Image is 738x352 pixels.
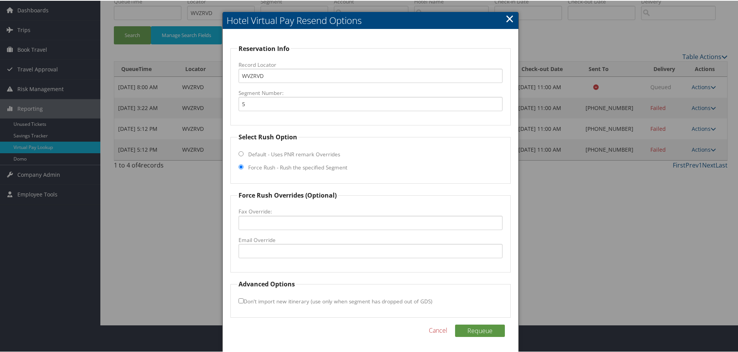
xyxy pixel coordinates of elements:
[239,207,503,215] label: Fax Override:
[248,163,347,171] label: Force Rush - Rush the specified Segment
[237,132,298,141] legend: Select Rush Option
[237,43,291,52] legend: Reservation Info
[505,10,514,25] a: Close
[248,150,340,157] label: Default - Uses PNR remark Overrides
[237,190,338,199] legend: Force Rush Overrides (Optional)
[429,325,447,334] a: Cancel
[239,298,244,303] input: Don't import new itinerary (use only when segment has dropped out of GDS)
[239,60,503,68] label: Record Locator
[455,324,505,336] button: Requeue
[239,88,503,96] label: Segment Number:
[239,293,432,308] label: Don't import new itinerary (use only when segment has dropped out of GDS)
[237,279,296,288] legend: Advanced Options
[223,11,518,28] h2: Hotel Virtual Pay Resend Options
[239,235,503,243] label: Email Override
